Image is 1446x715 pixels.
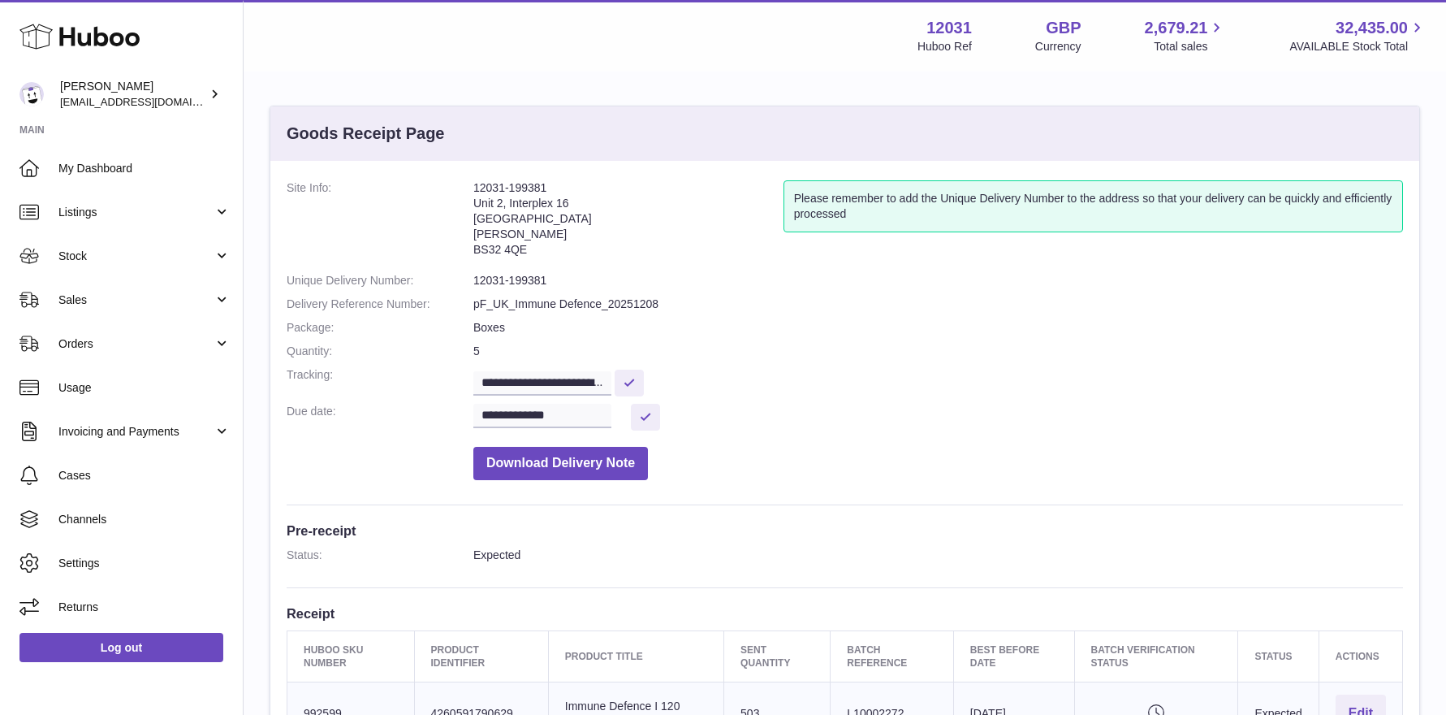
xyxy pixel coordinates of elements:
[287,630,415,682] th: Huboo SKU Number
[1319,630,1402,682] th: Actions
[287,297,473,312] dt: Delivery Reference Number:
[58,205,214,220] span: Listings
[926,17,972,39] strong: 12031
[58,556,231,571] span: Settings
[473,180,783,265] address: 12031-199381 Unit 2, Interplex 16 [GEOGRAPHIC_DATA] [PERSON_NAME] BS32 4QE
[287,273,473,288] dt: Unique Delivery Number:
[414,630,548,682] th: Product Identifier
[58,380,231,396] span: Usage
[1046,17,1081,39] strong: GBP
[831,630,953,682] th: Batch Reference
[1145,17,1227,54] a: 2,679.21 Total sales
[58,249,214,264] span: Stock
[917,39,972,54] div: Huboo Ref
[548,630,723,682] th: Product title
[473,273,1403,288] dd: 12031-199381
[287,604,1403,622] h3: Receipt
[473,447,648,480] button: Download Delivery Note
[287,404,473,431] dt: Due date:
[473,548,1403,563] dd: Expected
[58,600,231,615] span: Returns
[287,522,1403,539] h3: Pre-receipt
[287,123,445,145] h3: Goods Receipt Page
[287,320,473,336] dt: Package:
[19,633,223,662] a: Log out
[58,468,231,483] span: Cases
[1289,17,1427,54] a: 32,435.00 AVAILABLE Stock Total
[953,630,1074,682] th: Best Before Date
[58,292,214,308] span: Sales
[58,424,214,440] span: Invoicing and Payments
[287,180,473,265] dt: Site Info:
[473,320,1403,336] dd: Boxes
[287,344,473,359] dt: Quantity:
[1238,630,1319,682] th: Status
[19,82,44,106] img: admin@makewellforyou.com
[1289,39,1427,54] span: AVAILABLE Stock Total
[58,336,214,352] span: Orders
[1074,630,1238,682] th: Batch Verification Status
[1336,17,1408,39] span: 32,435.00
[60,95,239,108] span: [EMAIL_ADDRESS][DOMAIN_NAME]
[724,630,831,682] th: Sent Quantity
[473,297,1403,312] dd: pF_UK_Immune Defence_20251208
[60,79,206,110] div: [PERSON_NAME]
[287,367,473,396] dt: Tracking:
[287,548,473,563] dt: Status:
[1154,39,1226,54] span: Total sales
[473,344,1403,359] dd: 5
[58,512,231,527] span: Channels
[783,180,1403,232] div: Please remember to add the Unique Delivery Number to the address so that your delivery can be qui...
[58,161,231,176] span: My Dashboard
[1145,17,1208,39] span: 2,679.21
[1035,39,1081,54] div: Currency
